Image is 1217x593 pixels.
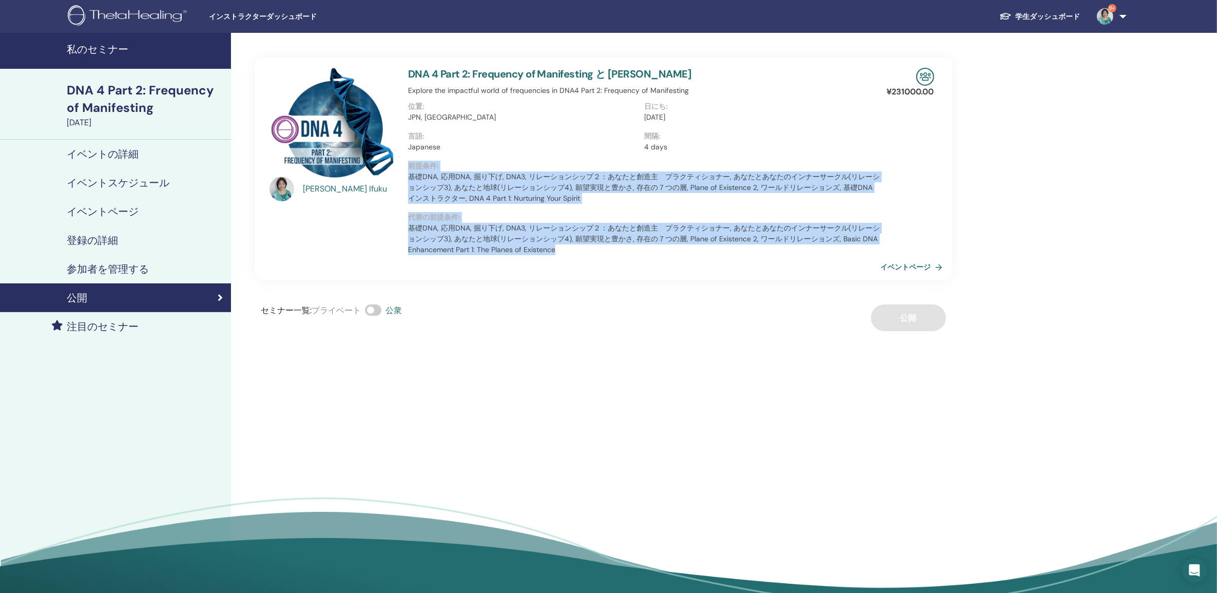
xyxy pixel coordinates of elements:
[269,68,396,180] img: DNA 4 Part 2: Frequency of Manifesting
[67,320,139,333] h4: 注目のセミナー
[385,305,402,316] span: 公衆
[303,183,398,195] a: [PERSON_NAME] Ifuku
[67,117,225,129] div: [DATE]
[644,112,874,123] p: [DATE]
[999,12,1012,21] img: graduation-cap-white.svg
[887,86,934,98] p: ¥ 231000.00
[881,259,946,275] a: イベントページ
[644,142,874,152] p: 4 days
[67,205,139,218] h4: イベントページ
[991,7,1089,26] a: 学生ダッシュボード
[408,112,638,123] p: JPN, [GEOGRAPHIC_DATA]
[67,292,87,304] h4: 公開
[1097,8,1113,25] img: default.jpg
[1108,4,1116,12] span: 9+
[67,234,118,246] h4: 登録の詳細
[61,82,231,129] a: DNA 4 Part 2: Frequency of Manifesting[DATE]
[408,223,881,255] p: 基礎DNA, 応用DNA, 掘り下げ, DNA3, リレーションシップ２：あなたと創造主 プラクティショナー, あなたとあなたのインナーサークル(リレーションシップ3), あなたと地球(リレーシ...
[68,5,190,28] img: logo.png
[269,177,294,201] img: default.jpg
[1182,558,1207,583] div: Open Intercom Messenger
[67,177,169,189] h4: イベントスケジュール
[261,305,312,316] span: セミナー一覧 :
[644,101,874,112] p: 日にち :
[916,68,934,86] img: In-Person Seminar
[209,11,363,22] span: インストラクターダッシュボード
[408,67,691,81] a: DNA 4 Part 2: Frequency of Manifesting と [PERSON_NAME]
[408,212,881,223] p: 代替の前提条件 :
[67,263,149,275] h4: 参加者を管理する
[67,148,139,160] h4: イベントの詳細
[408,161,881,171] p: 前提条件 :
[408,131,638,142] p: 言語 :
[408,85,881,96] p: Explore the impactful world of frequencies in DNA4 Part 2: Frequency of Manifesting
[67,82,225,117] div: DNA 4 Part 2: Frequency of Manifesting
[408,142,638,152] p: Japanese
[408,101,638,112] p: 位置 :
[408,171,881,204] p: 基礎DNA, 応用DNA, 掘り下げ, DNA3, リレーションシップ２：あなたと創造主 プラクティショナー, あなたとあなたのインナーサークル(リレーションシップ3), あなたと地球(リレーシ...
[644,131,874,142] p: 間隔 :
[312,305,361,316] span: プライベート
[67,43,225,55] h4: 私のセミナー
